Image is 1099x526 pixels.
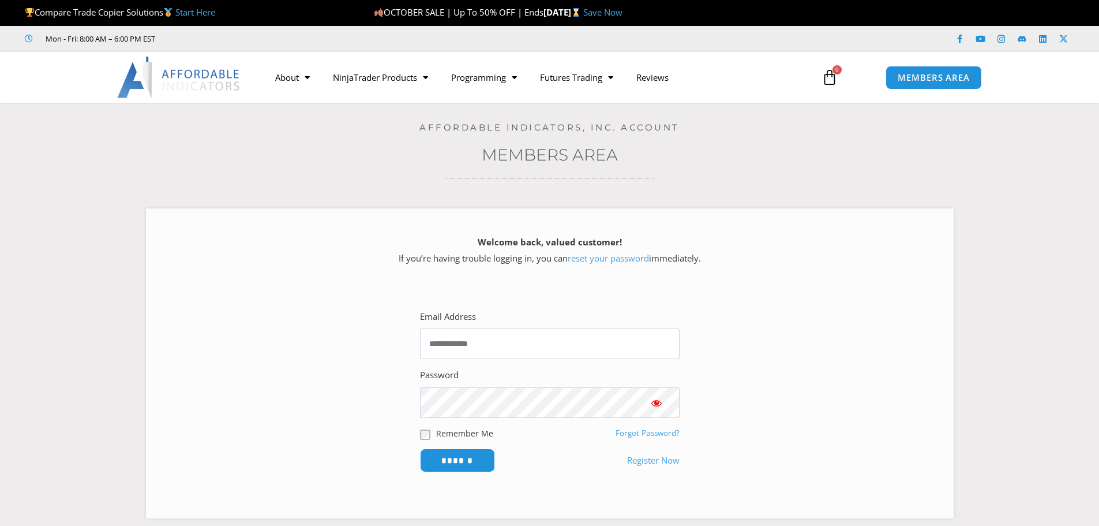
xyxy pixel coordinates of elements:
a: Futures Trading [528,64,625,91]
a: Affordable Indicators, Inc. Account [419,122,680,133]
a: Forgot Password? [616,428,680,438]
button: Show password [633,387,680,418]
a: Reviews [625,64,680,91]
img: LogoAI | Affordable Indicators – NinjaTrader [117,57,241,98]
img: 🏆 [25,8,34,17]
a: Save Now [583,6,622,18]
label: Password [420,367,459,383]
a: About [264,64,321,91]
strong: [DATE] [543,6,583,18]
iframe: Customer reviews powered by Trustpilot [171,33,344,44]
a: MEMBERS AREA [886,66,982,89]
a: Members Area [482,145,618,165]
p: If you’re having trouble logging in, you can immediately. [166,234,933,267]
span: MEMBERS AREA [898,73,970,82]
span: 0 [832,65,842,74]
span: OCTOBER SALE | Up To 50% OFF | Ends [374,6,543,18]
a: Programming [440,64,528,91]
img: ⌛ [572,8,580,17]
img: 🥇 [164,8,172,17]
img: 🍂 [374,8,383,17]
span: Mon - Fri: 8:00 AM – 6:00 PM EST [43,32,155,46]
a: 0 [804,61,855,94]
label: Email Address [420,309,476,325]
strong: Welcome back, valued customer! [478,236,622,248]
a: Register Now [627,453,680,469]
a: reset your password [568,252,649,264]
nav: Menu [264,64,808,91]
label: Remember Me [436,427,493,439]
a: NinjaTrader Products [321,64,440,91]
span: Compare Trade Copier Solutions [25,6,215,18]
a: Start Here [175,6,215,18]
